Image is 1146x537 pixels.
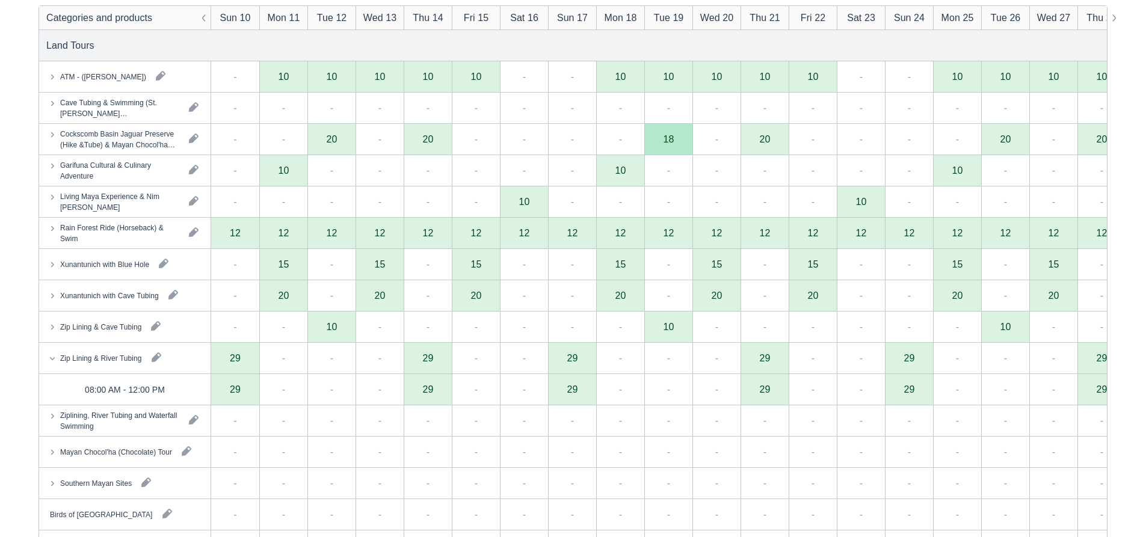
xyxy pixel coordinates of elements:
div: 29 [1097,384,1107,394]
div: - [475,413,478,428]
div: 12 [471,228,482,238]
div: - [523,288,526,302]
div: - [715,100,718,115]
div: - [571,163,574,177]
div: 10 [615,165,626,175]
div: - [812,132,815,146]
div: Wed 13 [363,10,396,25]
div: - [282,351,285,365]
div: Rain Forest Ride (Horseback) & Swim [60,222,179,244]
div: 20 [471,290,482,300]
div: 29 [230,384,241,394]
div: 10 [615,72,626,81]
div: - [860,163,863,177]
div: - [1052,163,1055,177]
div: - [330,288,333,302]
div: - [330,194,333,209]
div: - [571,132,574,146]
div: - [330,444,333,459]
div: - [571,194,574,209]
div: - [763,257,766,271]
div: - [1052,382,1055,396]
div: 20 [760,134,771,144]
div: - [282,319,285,334]
div: - [1004,100,1007,115]
div: - [378,132,381,146]
div: - [427,100,430,115]
div: - [330,100,333,115]
div: - [523,257,526,271]
div: - [908,319,911,334]
div: - [282,476,285,490]
div: Tue 12 [317,10,347,25]
div: - [330,163,333,177]
div: - [571,319,574,334]
div: 15 [615,259,626,269]
div: Garifuna Cultural & Culinary Adventure [60,159,179,181]
div: - [763,194,766,209]
div: 18 [664,134,674,144]
div: 29 [211,374,259,405]
div: 12 [904,228,915,238]
div: - [715,413,718,428]
div: Zip Lining & Cave Tubing [60,321,142,332]
div: Wed 20 [700,10,733,25]
div: 20 [1049,290,1059,300]
div: - [378,351,381,365]
div: - [812,351,815,365]
div: - [475,319,478,334]
div: Tue 26 [991,10,1021,25]
div: - [427,257,430,271]
div: - [330,413,333,428]
div: 10 [664,322,674,331]
div: 10 [712,72,722,81]
div: - [330,476,333,490]
div: 10 [952,165,963,175]
div: - [1100,163,1103,177]
div: Sun 10 [220,10,250,25]
div: Cave Tubing & Swimming (St. [PERSON_NAME] [GEOGRAPHIC_DATA]) [60,97,179,118]
div: Wed 27 [1037,10,1070,25]
div: Sat 16 [510,10,538,25]
div: - [956,413,959,428]
div: - [812,194,815,209]
div: - [763,319,766,334]
div: - [571,288,574,302]
div: - [571,69,574,84]
div: - [1100,444,1103,459]
div: - [908,413,911,428]
div: - [667,476,670,490]
div: - [282,413,285,428]
div: - [523,100,526,115]
div: 29 [567,353,578,363]
div: - [763,163,766,177]
div: - [330,351,333,365]
div: - [427,163,430,177]
div: 10 [952,72,963,81]
div: 29 [904,384,915,394]
div: 15 [1049,259,1059,269]
div: - [378,382,381,396]
div: - [233,163,236,177]
div: - [378,163,381,177]
div: 15 [375,259,386,269]
div: 12 [327,228,337,238]
div: - [812,444,815,459]
div: - [233,194,236,209]
div: - [1004,351,1007,365]
div: 15 [808,259,819,269]
div: - [860,319,863,334]
div: - [1100,288,1103,302]
div: - [715,194,718,209]
div: - [908,132,911,146]
div: - [427,476,430,490]
div: - [523,351,526,365]
div: - [523,132,526,146]
div: - [860,69,863,84]
div: Sun 17 [557,10,588,25]
div: ATM - ([PERSON_NAME]) [60,71,146,82]
div: 12 [808,228,819,238]
div: - [860,351,863,365]
div: - [1004,194,1007,209]
div: - [1100,194,1103,209]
